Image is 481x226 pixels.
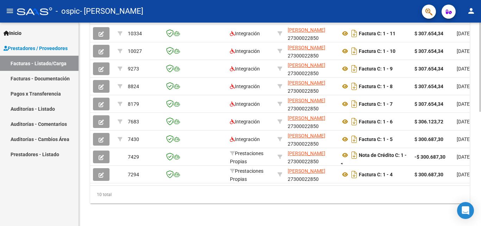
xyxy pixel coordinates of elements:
[414,101,443,107] strong: $ 307.654,34
[288,27,325,33] span: [PERSON_NAME]
[288,61,335,76] div: 27300022850
[288,62,325,68] span: [PERSON_NAME]
[6,7,14,15] mat-icon: menu
[4,44,68,52] span: Prestadores / Proveedores
[359,48,395,54] strong: Factura C: 1 - 10
[128,84,139,89] span: 8824
[414,119,443,124] strong: $ 306.123,72
[128,101,139,107] span: 8179
[350,81,359,92] i: Descargar documento
[457,119,471,124] span: [DATE]
[359,84,393,89] strong: Factura C: 1 - 8
[457,66,471,72] span: [DATE]
[350,63,359,74] i: Descargar documento
[359,136,393,142] strong: Factura C: 1 - 5
[90,186,470,203] div: 10 total
[350,116,359,127] i: Descargar documento
[457,48,471,54] span: [DATE]
[128,172,139,177] span: 7294
[288,97,335,111] div: 27300022850
[414,31,443,36] strong: $ 307.654,34
[230,136,260,142] span: Integración
[230,119,260,124] span: Integración
[457,202,474,219] div: Open Intercom Messenger
[288,98,325,103] span: [PERSON_NAME]
[230,31,260,36] span: Integración
[350,28,359,39] i: Descargar documento
[359,172,393,177] strong: Factura C: 1 - 4
[288,114,335,129] div: 27300022850
[288,115,325,121] span: [PERSON_NAME]
[230,48,260,54] span: Integración
[457,101,471,107] span: [DATE]
[288,26,335,41] div: 27300022850
[467,7,475,15] mat-icon: person
[230,84,260,89] span: Integración
[288,79,335,94] div: 27300022850
[230,66,260,72] span: Integración
[359,31,395,36] strong: Factura C: 1 - 11
[128,136,139,142] span: 7430
[414,154,445,160] strong: -$ 300.687,30
[341,152,407,167] strong: Nota de Crédito C: 1 - 1
[128,119,139,124] span: 7683
[56,4,80,19] span: - ospic
[230,151,263,164] span: Prestaciones Propias
[288,80,325,86] span: [PERSON_NAME]
[414,66,443,72] strong: $ 307.654,34
[414,48,443,54] strong: $ 307.654,34
[128,31,142,36] span: 10334
[350,149,359,161] i: Descargar documento
[288,133,325,139] span: [PERSON_NAME]
[350,98,359,110] i: Descargar documento
[414,136,443,142] strong: $ 300.687,30
[288,167,335,182] div: 27300022850
[230,101,260,107] span: Integración
[414,172,443,177] strong: $ 300.687,30
[457,31,471,36] span: [DATE]
[359,101,393,107] strong: Factura C: 1 - 7
[230,168,263,182] span: Prestaciones Propias
[457,154,471,160] span: [DATE]
[350,45,359,57] i: Descargar documento
[288,149,335,164] div: 27300022850
[350,134,359,145] i: Descargar documento
[457,136,471,142] span: [DATE]
[288,44,335,59] div: 27300022850
[457,172,471,177] span: [DATE]
[128,48,142,54] span: 10027
[414,84,443,89] strong: $ 307.654,34
[288,151,325,156] span: [PERSON_NAME]
[359,66,393,72] strong: Factura C: 1 - 9
[457,84,471,89] span: [DATE]
[128,66,139,72] span: 9273
[288,45,325,50] span: [PERSON_NAME]
[288,168,325,174] span: [PERSON_NAME]
[128,154,139,160] span: 7429
[359,119,393,124] strong: Factura C: 1 - 6
[288,132,335,147] div: 27300022850
[4,29,21,37] span: Inicio
[80,4,143,19] span: - [PERSON_NAME]
[350,169,359,180] i: Descargar documento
